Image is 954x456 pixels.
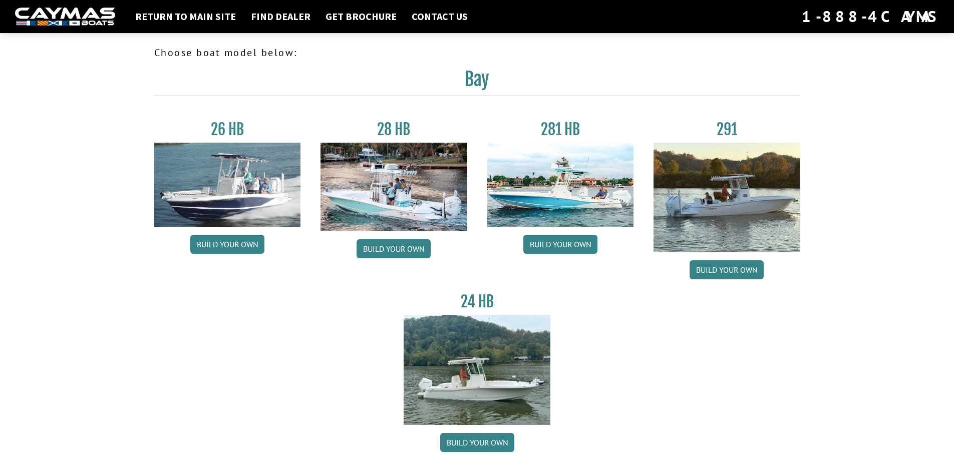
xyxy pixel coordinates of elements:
a: Build your own [440,433,514,452]
div: 1-888-4CAYMAS [802,6,939,28]
img: 291_Thumbnail.jpg [654,143,800,252]
img: 28-hb-twin.jpg [487,143,634,227]
h3: 281 HB [487,120,634,139]
a: Return to main site [130,10,241,23]
a: Get Brochure [321,10,402,23]
a: Build your own [190,235,264,254]
h3: 291 [654,120,800,139]
img: white-logo-c9c8dbefe5ff5ceceb0f0178aa75bf4bb51f6bca0971e226c86eb53dfe498488.png [15,8,115,26]
img: 24_HB_thumbnail.jpg [404,315,550,424]
a: Build your own [523,235,597,254]
img: 28_hb_thumbnail_for_caymas_connect.jpg [321,143,467,231]
a: Build your own [357,239,431,258]
h3: 28 HB [321,120,467,139]
p: Choose boat model below: [154,45,800,60]
a: Contact Us [407,10,473,23]
img: 26_new_photo_resized.jpg [154,143,301,227]
h3: 24 HB [404,292,550,311]
a: Find Dealer [246,10,315,23]
h3: 26 HB [154,120,301,139]
h2: Bay [154,68,800,96]
a: Build your own [690,260,764,279]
